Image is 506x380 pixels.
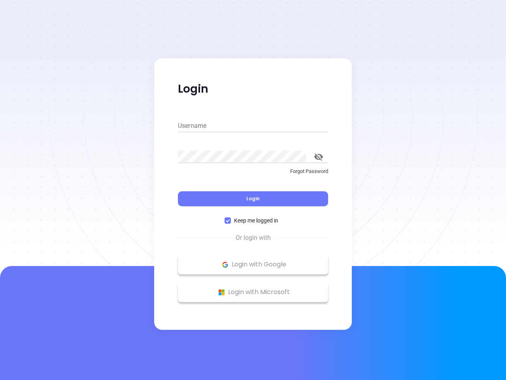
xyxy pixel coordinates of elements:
p: Login with Google [182,258,324,270]
button: Google Logo Login with Google [178,255,328,274]
img: Google Logo [220,260,230,270]
button: Login [178,191,328,206]
span: Login [246,195,260,202]
span: Keep me logged in [231,216,281,225]
a: Forgot Password [178,167,328,182]
p: Login with Microsoft [182,286,324,298]
p: Forgot Password [178,167,328,175]
button: toggle password visibility [309,147,328,166]
img: Microsoft Logo [217,287,227,297]
button: Microsoft Logo Login with Microsoft [178,282,328,302]
span: Or login with [232,233,275,243]
p: Login [178,82,328,96]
